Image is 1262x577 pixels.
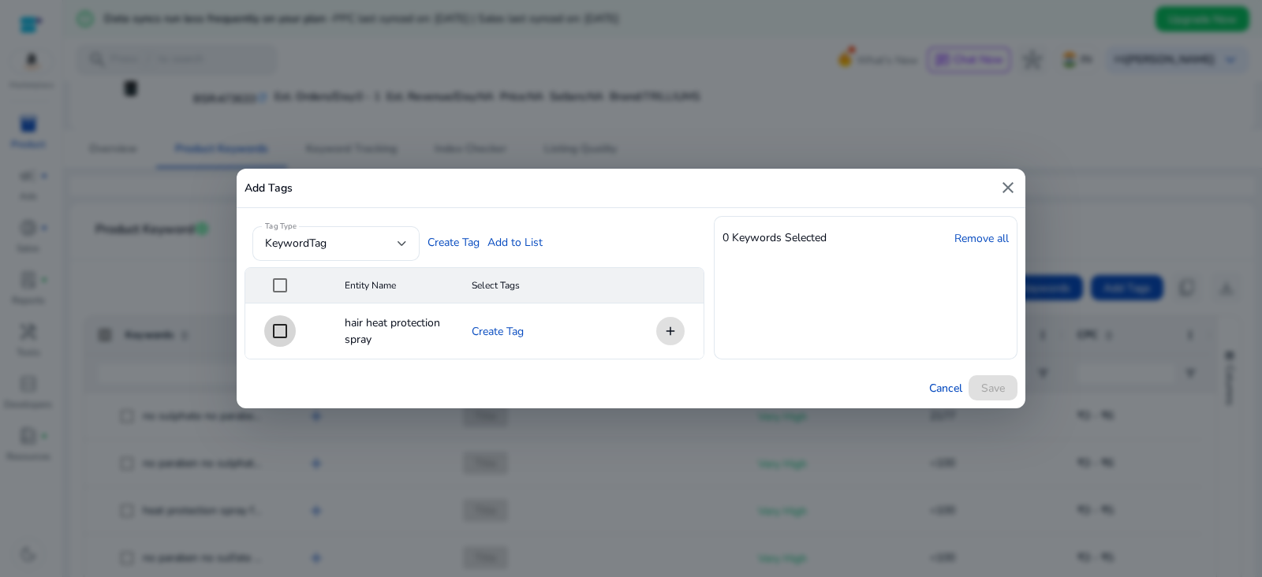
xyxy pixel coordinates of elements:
[265,221,297,232] mat-label: Tag Type
[332,268,458,303] mat-header-cell: Entity Name
[999,178,1017,197] mat-icon: close
[428,234,480,251] a: Create Tag
[923,375,969,400] button: Cancel
[722,232,827,245] h4: 0 Keywords Selected
[472,323,524,340] a: Create Tag
[245,182,293,195] h5: Add Tags
[929,380,962,396] span: Cancel
[459,268,625,303] mat-header-cell: Select Tags
[265,236,327,251] span: keywordTag
[954,230,1009,247] a: Remove all
[332,303,458,359] mat-cell: hair heat protection spray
